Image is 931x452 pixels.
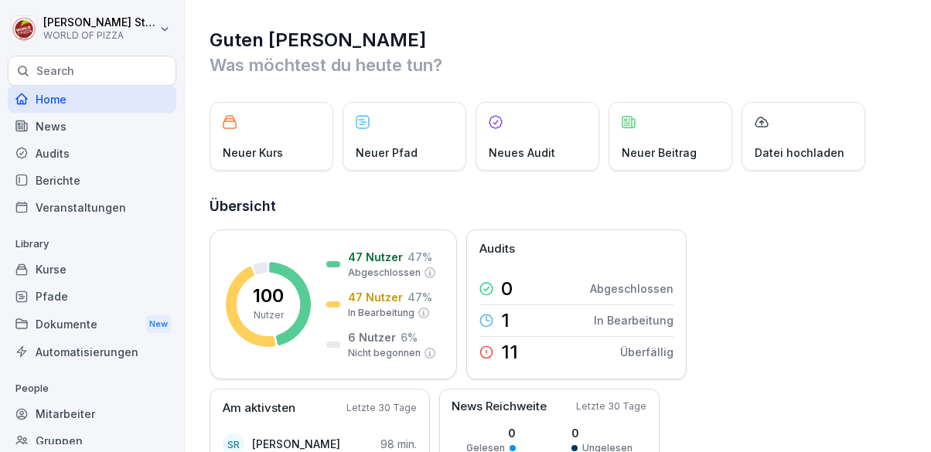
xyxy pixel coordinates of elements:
[145,315,172,333] div: New
[590,280,674,297] p: Abgeschlossen
[348,329,396,345] p: 6 Nutzer
[210,53,908,77] p: Was möchtest du heute tun?
[576,399,646,413] p: Letzte 30 Tage
[401,329,418,345] p: 6 %
[346,401,417,415] p: Letzte 30 Tage
[8,140,176,167] a: Audits
[8,283,176,310] a: Pfade
[594,312,674,328] p: In Bearbeitung
[8,86,176,113] a: Home
[348,346,421,360] p: Nicht begonnen
[755,144,844,161] p: Datei hochladen
[8,338,176,365] a: Automatisierungen
[501,280,513,298] p: 0
[348,249,403,265] p: 47 Nutzer
[253,287,284,305] p: 100
[43,30,156,41] p: WORLD OF PIZZA
[620,344,674,360] p: Überfällig
[210,195,908,217] h2: Übersicht
[466,425,516,441] p: 0
[8,113,176,140] a: News
[348,306,414,320] p: In Bearbeitung
[8,232,176,257] p: Library
[479,240,515,258] p: Audits
[8,256,176,283] a: Kurse
[36,63,74,79] p: Search
[501,343,518,362] p: 11
[8,400,176,427] a: Mitarbeiter
[43,16,156,29] p: [PERSON_NAME] Sturch
[8,310,176,338] a: DokumenteNew
[408,249,432,265] p: 47 %
[8,194,176,221] a: Veranstaltungen
[8,167,176,194] a: Berichte
[252,436,340,452] p: [PERSON_NAME]
[622,144,697,161] p: Neuer Beitrag
[8,376,176,401] p: People
[356,144,418,161] p: Neuer Pfad
[501,311,510,330] p: 1
[489,144,555,161] p: Neues Audit
[408,289,432,305] p: 47 %
[8,310,176,338] div: Dokumente
[210,28,908,53] h1: Guten [PERSON_NAME]
[223,399,295,417] p: Am aktivsten
[348,266,421,280] p: Abgeschlossen
[571,425,633,441] p: 0
[254,308,284,322] p: Nutzer
[452,398,547,416] p: News Reichweite
[348,289,403,305] p: 47 Nutzer
[223,144,283,161] p: Neuer Kurs
[380,436,417,452] p: 98 min.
